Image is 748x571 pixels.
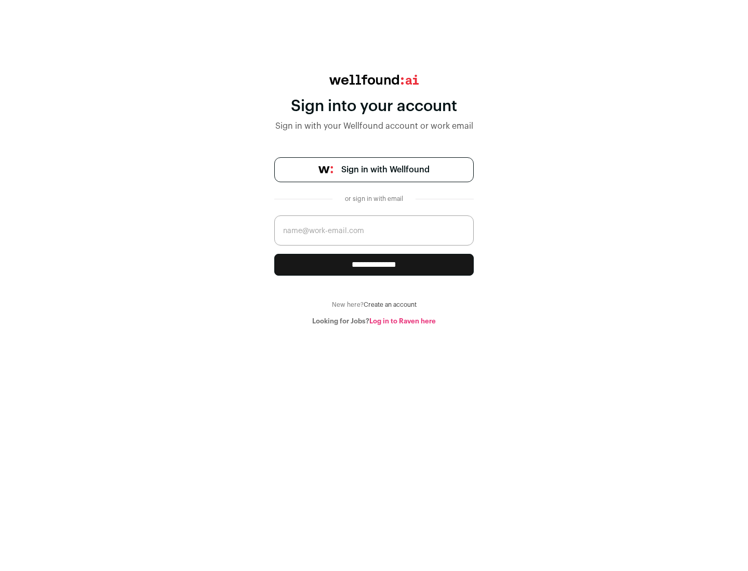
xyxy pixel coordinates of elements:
[341,195,407,203] div: or sign in with email
[274,157,474,182] a: Sign in with Wellfound
[274,215,474,246] input: name@work-email.com
[364,302,417,308] a: Create an account
[274,120,474,132] div: Sign in with your Wellfound account or work email
[318,166,333,173] img: wellfound-symbol-flush-black-fb3c872781a75f747ccb3a119075da62bfe97bd399995f84a933054e44a575c4.png
[329,75,419,85] img: wellfound:ai
[369,318,436,324] a: Log in to Raven here
[274,301,474,309] div: New here?
[274,317,474,325] div: Looking for Jobs?
[341,164,430,176] span: Sign in with Wellfound
[274,97,474,116] div: Sign into your account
